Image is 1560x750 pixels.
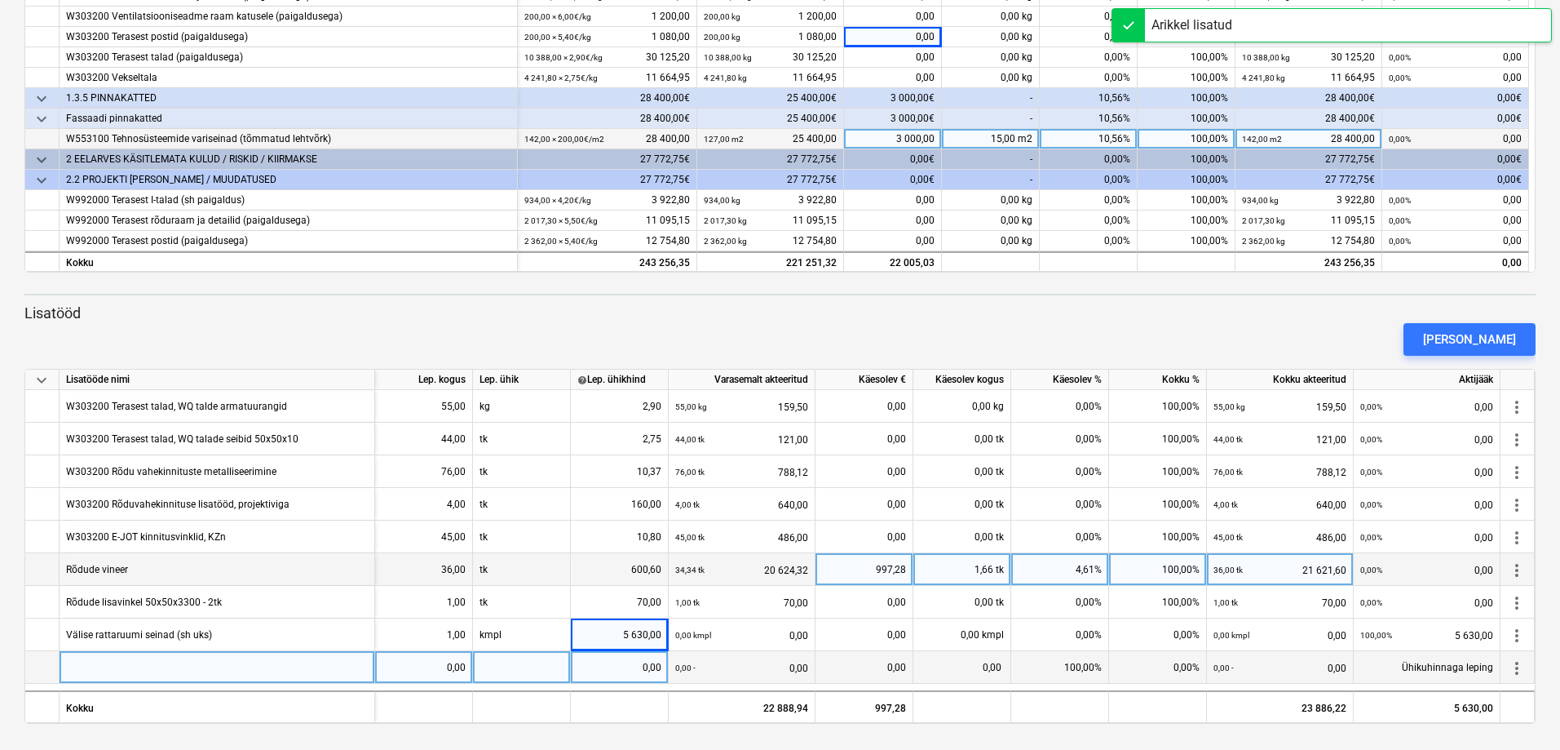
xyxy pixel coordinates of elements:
[815,690,913,723] div: 997,28
[675,500,700,509] small: 4,00 tk
[844,129,942,149] div: 3 000,00
[1213,631,1249,640] small: 0,00 kmpl
[942,88,1040,109] div: -
[1213,566,1243,575] small: 36,00 tk
[1403,323,1536,356] button: [PERSON_NAME]
[844,7,942,27] div: 0,00
[942,129,1040,149] div: 15,00 m2
[1138,129,1235,149] div: 100,00%
[1213,598,1238,607] small: 1,00 tk
[697,109,844,129] div: 25 400,00€
[675,619,808,652] div: 0,00
[675,423,808,456] div: 121,00
[1360,631,1392,640] small: 100,00%
[1382,109,1529,129] div: 0,00€
[942,231,1040,251] div: 0,00 kg
[1213,586,1346,619] div: 70,00
[577,423,661,455] div: 2,75
[844,190,942,211] div: 0,00
[913,390,1011,423] div: 0,00 kg
[524,216,598,225] small: 2 017,30 × 5,50€ / kg
[704,196,740,205] small: 934,00 kg
[382,455,466,488] div: 76,00
[524,231,690,251] div: 12 754,80
[473,553,571,586] div: tk
[844,170,942,190] div: 0,00€
[942,190,1040,211] div: 0,00 kg
[66,211,510,231] div: W992000 Terasest rõduraam ja detailid (paigaldusega)
[942,149,1040,170] div: -
[704,47,837,68] div: 30 125,20
[1242,129,1375,149] div: 28 400,00
[675,566,705,575] small: 34,34 tk
[942,47,1040,68] div: 0,00 kg
[473,390,571,423] div: kg
[375,370,473,390] div: Lep. kogus
[577,488,661,521] div: 160,00
[1354,690,1500,723] div: 5 630,00
[524,253,690,273] div: 243 256,35
[1507,561,1527,580] span: more_vert
[704,12,740,21] small: 200,00 kg
[844,68,942,88] div: 0,00
[382,553,466,586] div: 36,00
[473,423,571,455] div: tk
[913,423,1011,455] div: 0,00 tk
[822,390,906,423] div: 0,00
[1389,237,1411,246] small: 0,00%
[66,231,510,251] div: W992000 Terasest postid (paigaldusega)
[524,237,598,246] small: 2 362,00 × 5,40€ / kg
[1360,566,1382,575] small: 0,00%
[524,211,690,231] div: 11 095,15
[1138,190,1235,211] div: 100,00%
[577,553,661,586] div: 600,60
[32,150,51,170] span: keyboard_arrow_down
[942,170,1040,190] div: -
[1354,651,1500,684] div: Ühikuhinnaga leping
[675,435,705,444] small: 44,00 tk
[66,7,510,27] div: W303200 Ventilatsiooniseadme raam katusele (paigaldusega)
[1213,533,1243,542] small: 45,00 tk
[1242,68,1375,88] div: 11 664,95
[1207,690,1354,723] div: 23 886,22
[1507,593,1527,613] span: more_vert
[675,631,711,640] small: 0,00 kmpl
[1109,651,1207,684] div: 0,00%
[1040,211,1138,231] div: 0,00%
[1109,370,1207,390] div: Kokku %
[1040,190,1138,211] div: 0,00%
[1423,329,1516,350] div: [PERSON_NAME]
[1235,88,1382,109] div: 28 400,00€
[1040,129,1138,149] div: 10,56%
[1242,190,1375,211] div: 3 922,80
[1109,586,1207,619] div: 100,00%
[1235,251,1382,272] div: 243 256,35
[1040,170,1138,190] div: 0,00%
[704,216,747,225] small: 2 017,30 kg
[913,586,1011,619] div: 0,00 tk
[704,7,837,27] div: 1 200,00
[1011,423,1109,455] div: 0,00%
[473,619,571,651] div: kmpl
[697,170,844,190] div: 27 772,75€
[1040,149,1138,170] div: 0,00%
[577,586,661,619] div: 70,00
[1040,27,1138,47] div: 0,00%
[577,651,661,684] div: 0,00
[1213,521,1346,554] div: 486,00
[675,651,808,685] div: 0,00
[1360,468,1382,477] small: 0,00%
[1389,216,1411,225] small: 0,00%
[1138,231,1235,251] div: 100,00%
[1382,170,1529,190] div: 0,00€
[1138,211,1235,231] div: 100,00%
[822,455,906,488] div: 0,00
[1360,390,1493,424] div: 0,00
[844,231,942,251] div: 0,00
[1242,237,1285,246] small: 2 362,00 kg
[1389,47,1522,68] div: 0,00
[942,7,1040,27] div: 0,00 kg
[1213,390,1346,424] div: 159,50
[1507,495,1527,515] span: more_vert
[66,149,510,170] div: 2 EELARVES KÄSITLEMATA KULUD / RISKID / KIIRMAKSE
